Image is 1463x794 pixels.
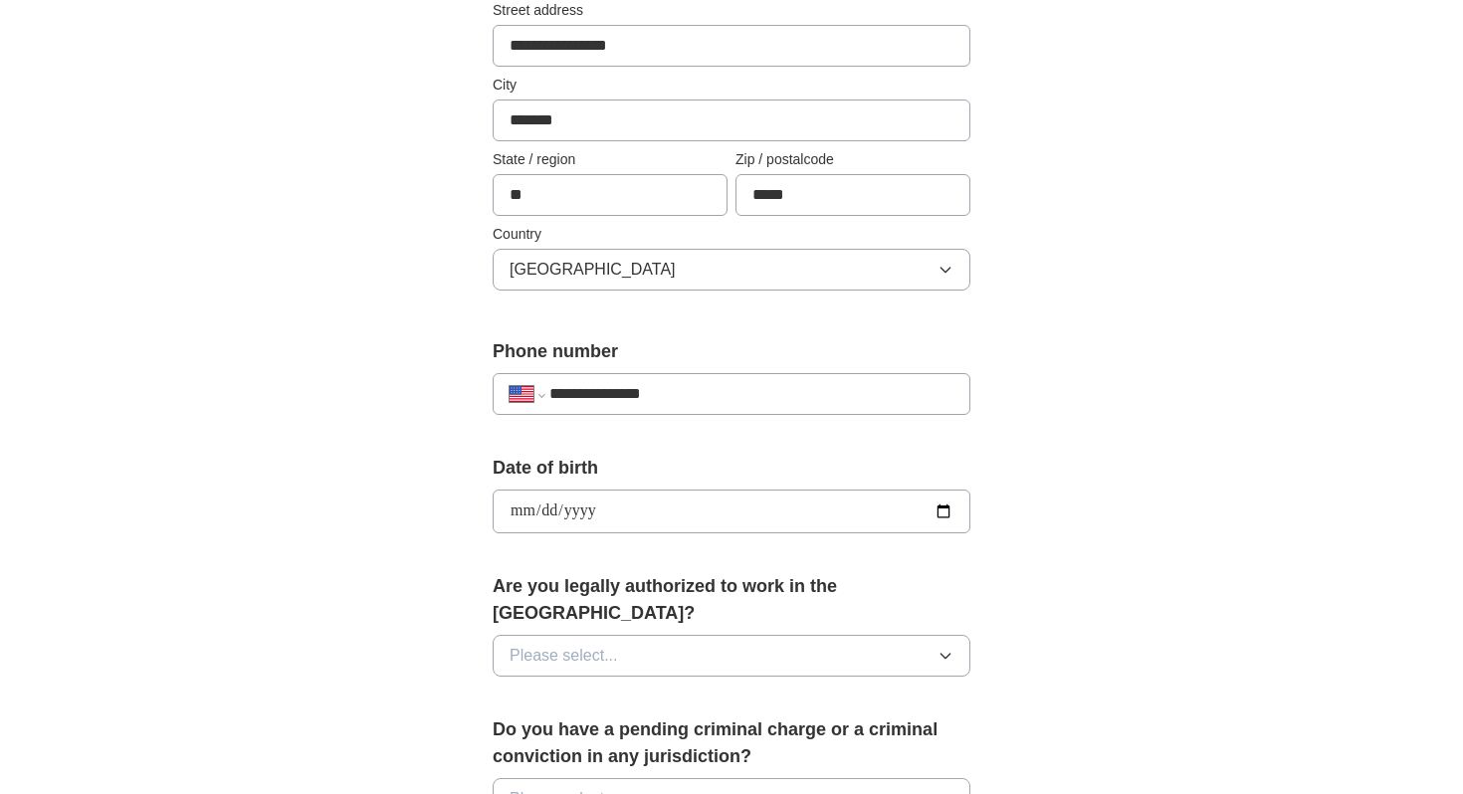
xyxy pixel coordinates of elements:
[510,258,676,282] span: [GEOGRAPHIC_DATA]
[493,338,970,365] label: Phone number
[735,149,970,170] label: Zip / postalcode
[493,635,970,677] button: Please select...
[493,149,728,170] label: State / region
[493,224,970,245] label: Country
[493,573,970,627] label: Are you legally authorized to work in the [GEOGRAPHIC_DATA]?
[493,455,970,482] label: Date of birth
[493,75,970,96] label: City
[510,644,618,668] span: Please select...
[493,716,970,770] label: Do you have a pending criminal charge or a criminal conviction in any jurisdiction?
[493,249,970,291] button: [GEOGRAPHIC_DATA]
